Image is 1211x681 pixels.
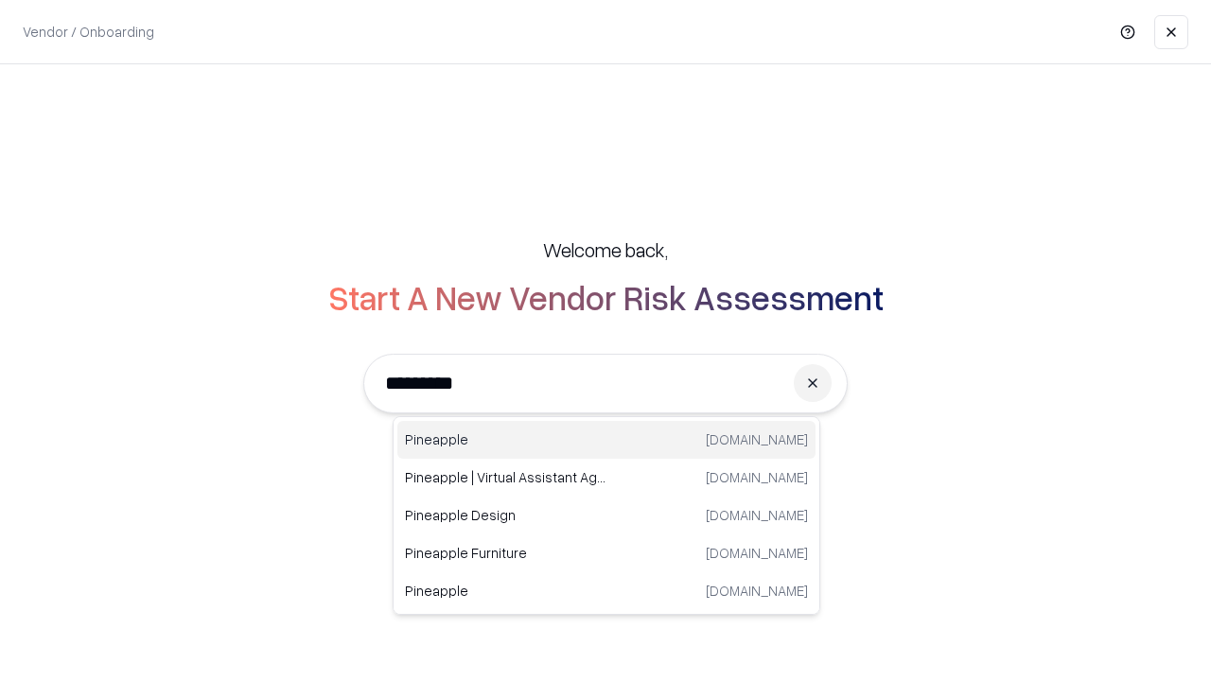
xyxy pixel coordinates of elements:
p: [DOMAIN_NAME] [706,467,808,487]
h5: Welcome back, [543,236,668,263]
p: Pineapple [405,429,606,449]
div: Suggestions [393,416,820,615]
p: [DOMAIN_NAME] [706,429,808,449]
h2: Start A New Vendor Risk Assessment [328,278,884,316]
p: Pineapple | Virtual Assistant Agency [405,467,606,487]
p: Pineapple [405,581,606,601]
p: [DOMAIN_NAME] [706,543,808,563]
p: [DOMAIN_NAME] [706,581,808,601]
p: [DOMAIN_NAME] [706,505,808,525]
p: Pineapple Design [405,505,606,525]
p: Vendor / Onboarding [23,22,154,42]
p: Pineapple Furniture [405,543,606,563]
